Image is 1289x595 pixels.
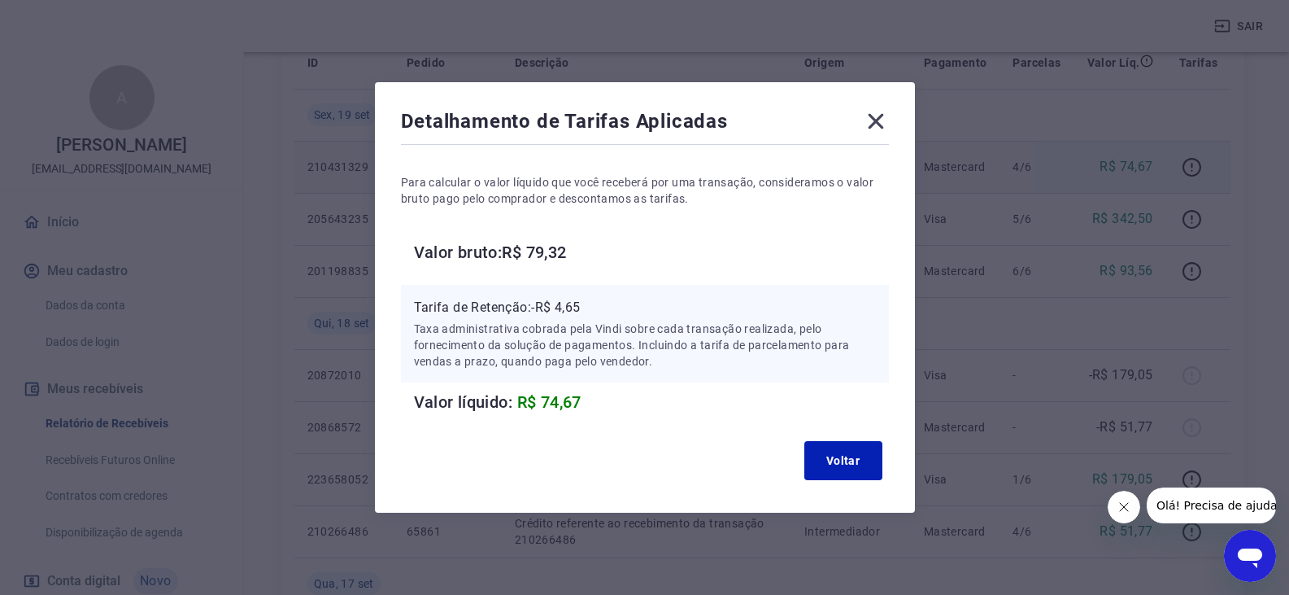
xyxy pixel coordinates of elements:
[414,298,876,317] p: Tarifa de Retenção: -R$ 4,65
[1108,491,1140,523] iframe: Fechar mensagem
[517,392,581,412] span: R$ 74,67
[1224,530,1276,582] iframe: Botão para abrir a janela de mensagens
[1147,488,1276,523] iframe: Mensagem da empresa
[414,239,889,265] h6: Valor bruto: R$ 79,32
[401,108,889,141] div: Detalhamento de Tarifas Aplicadas
[804,441,882,480] button: Voltar
[414,321,876,370] p: Taxa administrativa cobrada pela Vindi sobre cada transação realizada, pelo fornecimento da soluç...
[10,11,137,24] span: Olá! Precisa de ajuda?
[401,174,889,207] p: Para calcular o valor líquido que você receberá por uma transação, consideramos o valor bruto pag...
[414,389,889,415] h6: Valor líquido:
